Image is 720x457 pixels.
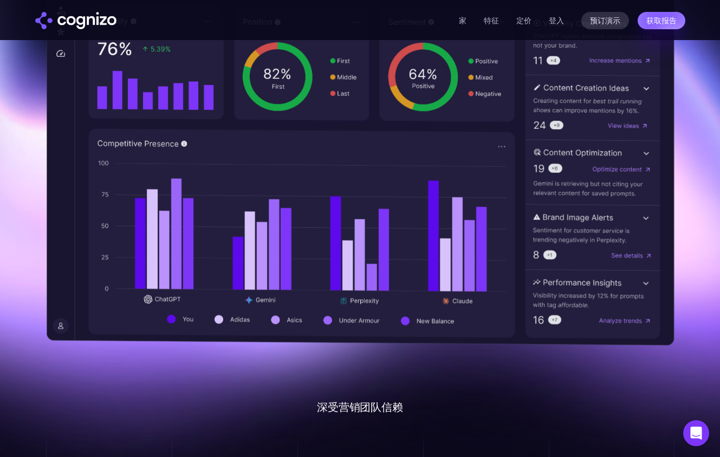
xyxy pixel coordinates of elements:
[646,16,677,25] font: 获取报告
[35,12,116,29] a: 家
[549,14,564,27] a: 登入
[459,16,466,25] a: 家
[35,12,116,29] img: cognizo 徽标
[638,12,685,29] a: 获取报告
[590,16,620,25] font: 预订演示
[549,16,564,25] font: 登入
[516,16,531,25] a: 定价
[317,400,403,414] font: 深受营销团队信赖
[581,12,629,29] a: 预订演示
[484,16,499,25] a: 特征
[683,420,709,446] div: 打开 Intercom Messenger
